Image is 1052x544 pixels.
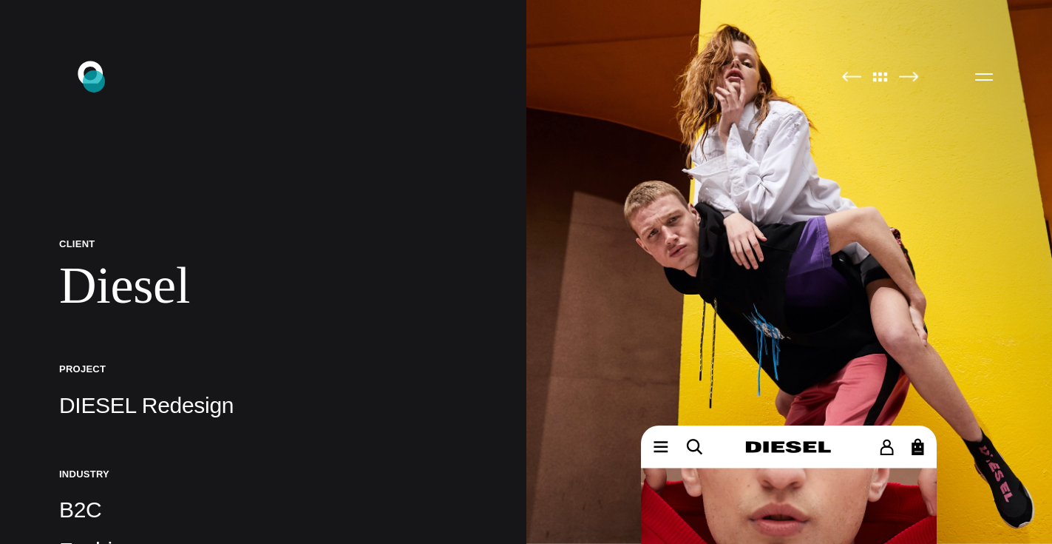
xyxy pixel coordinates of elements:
h5: Project [59,363,467,375]
p: DIESEL Redesign [59,391,467,420]
h1: Diesel [59,255,467,316]
p: Client [59,238,467,250]
img: All Pages [865,71,896,82]
img: Next Page [899,71,919,82]
img: Previous Page [841,71,861,82]
button: Open [966,61,1002,92]
p: B2C [59,495,467,525]
h5: Industry [59,468,467,480]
